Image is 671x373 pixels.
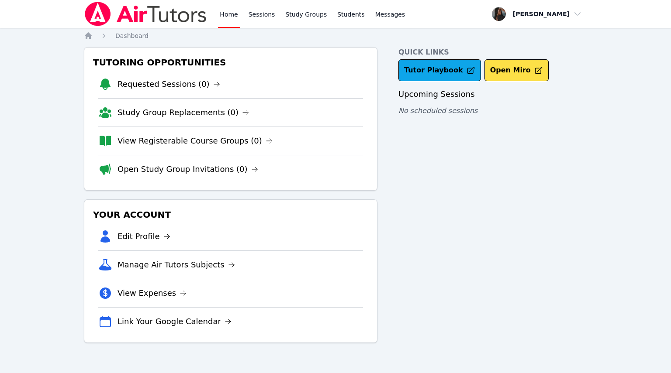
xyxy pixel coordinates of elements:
[118,259,235,271] a: Manage Air Tutors Subjects
[118,135,273,147] a: View Registerable Course Groups (0)
[91,55,370,70] h3: Tutoring Opportunities
[115,31,149,40] a: Dashboard
[398,88,587,100] h3: Upcoming Sessions
[398,59,481,81] a: Tutor Playbook
[118,287,187,299] a: View Expenses
[115,32,149,39] span: Dashboard
[484,59,549,81] button: Open Miro
[375,10,405,19] span: Messages
[91,207,370,222] h3: Your Account
[398,106,477,115] span: No scheduled sessions
[398,47,587,58] h4: Quick Links
[118,163,258,175] a: Open Study Group Invitations (0)
[84,2,208,26] img: Air Tutors
[118,78,220,90] a: Requested Sessions (0)
[84,31,587,40] nav: Breadcrumb
[118,315,232,328] a: Link Your Google Calendar
[118,106,249,119] a: Study Group Replacements (0)
[118,230,170,243] a: Edit Profile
